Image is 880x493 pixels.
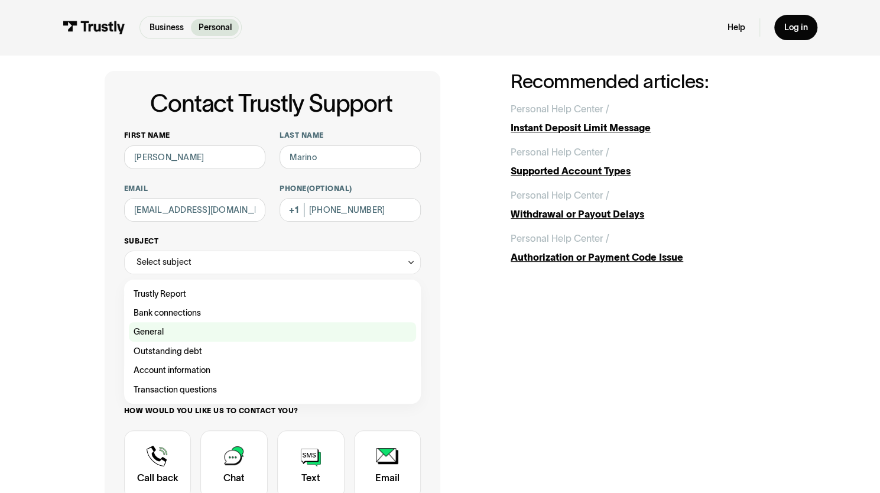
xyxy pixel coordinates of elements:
[511,164,775,178] div: Supported Account Types
[63,21,125,34] img: Trustly Logo
[280,145,421,170] input: Howard
[124,131,265,140] label: First name
[124,184,265,193] label: Email
[307,184,352,192] span: (Optional)
[124,198,265,222] input: alex@mail.com
[511,250,775,264] div: Authorization or Payment Code Issue
[511,188,609,202] div: Personal Help Center /
[511,145,609,159] div: Personal Help Center /
[280,131,421,140] label: Last name
[784,22,807,33] div: Log in
[511,121,775,135] div: Instant Deposit Limit Message
[280,198,421,222] input: (555) 555-5555
[511,102,775,135] a: Personal Help Center /Instant Deposit Limit Message
[122,90,421,117] h1: Contact Trustly Support
[142,19,191,36] a: Business
[134,363,210,377] span: Account information
[137,255,191,269] div: Select subject
[728,22,745,33] a: Help
[280,184,421,193] label: Phone
[134,325,164,339] span: General
[511,231,775,265] a: Personal Help Center /Authorization or Payment Code Issue
[134,344,202,358] span: Outstanding debt
[134,382,217,397] span: Transaction questions
[150,21,184,34] p: Business
[774,15,817,40] a: Log in
[124,406,421,416] label: How would you like us to contact you?
[124,251,421,275] div: Select subject
[511,231,609,245] div: Personal Help Center /
[134,287,186,301] span: Trustly Report
[511,102,609,116] div: Personal Help Center /
[511,207,775,221] div: Withdrawal or Payout Delays
[124,236,421,246] label: Subject
[124,274,421,404] nav: Select subject
[511,145,775,179] a: Personal Help Center /Supported Account Types
[199,21,232,34] p: Personal
[134,306,201,320] span: Bank connections
[191,19,238,36] a: Personal
[511,188,775,222] a: Personal Help Center /Withdrawal or Payout Delays
[124,145,265,170] input: Alex
[511,71,775,92] h2: Recommended articles:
